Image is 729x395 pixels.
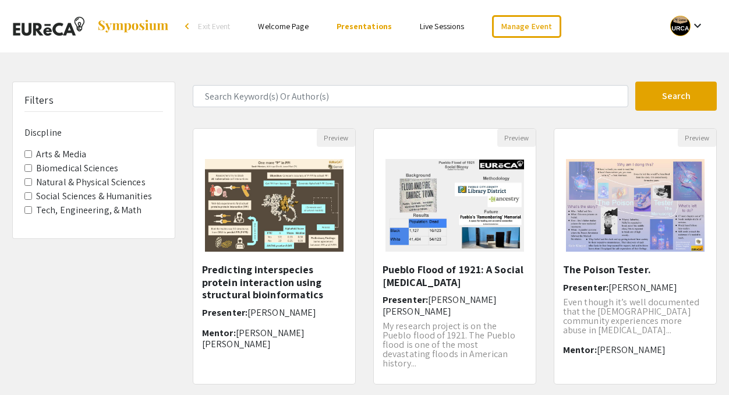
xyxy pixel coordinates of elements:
h6: Presenter: [383,294,527,316]
label: Social Sciences & Humanities [36,189,152,203]
h6: Presenter: [563,282,707,293]
span: [PERSON_NAME] [608,281,677,294]
span: [PERSON_NAME] [PERSON_NAME] [383,294,497,317]
div: arrow_back_ios [185,23,192,30]
h6: Presenter: [202,307,346,318]
button: Expand account dropdown [658,13,717,39]
span: Exit Event [198,21,230,31]
span: [PERSON_NAME] [597,344,666,356]
a: Presentations [337,21,392,31]
img: <p>Pueblo Flood of 1921: A Social Biopsy</p> [374,147,536,263]
a: Live Sessions [420,21,464,31]
label: Natural & Physical Sciences [36,175,146,189]
button: Preview [497,129,536,147]
span: Mentor: [202,327,236,339]
span: Mentor: [563,344,597,356]
div: Open Presentation <p>The Poison Tester. </p> [554,128,717,385]
img: 2025 EURēCA! Summer Fellows Presentations [12,12,85,41]
h5: Pueblo Flood of 1921: A Social [MEDICAL_DATA] [383,263,527,288]
img: <p>The Poison Tester. </p> [554,147,716,263]
h6: Discpline [24,127,163,138]
img: Symposium by ForagerOne [97,19,169,33]
label: Tech, Engineering, & Math [36,203,142,217]
div: Open Presentation <p>Pueblo Flood of 1921: A Social Biopsy</p> [373,128,536,385]
button: Preview [678,129,716,147]
mat-icon: Expand account dropdown [691,19,705,33]
iframe: Chat [9,343,49,386]
input: Search Keyword(s) Or Author(s) [193,85,628,107]
p: My research project is on the Pueblo flood of 1921. The Pueblo flood is one of the most devastati... [383,322,527,368]
h5: Filters [24,94,54,107]
label: Arts & Media [36,147,86,161]
span: [PERSON_NAME] [247,306,316,319]
img: <p><span style="background-color: transparent; color: rgb(0, 0, 0);">Predicting interspecies prot... [193,147,355,263]
span: [PERSON_NAME] [PERSON_NAME] [202,327,305,350]
div: Open Presentation <p><span style="background-color: transparent; color: rgb(0, 0, 0);">Predicting... [193,128,356,385]
a: Welcome Page [258,21,308,31]
h5: Predicting interspecies protein interaction using structural bioinformatics [202,263,346,301]
h5: The Poison Tester. [563,263,707,276]
span: Even though it’s well documented that the [DEMOGRAPHIC_DATA] community experiences more abuse in ... [563,296,699,336]
label: Biomedical Sciences [36,161,118,175]
a: Manage Event [492,15,561,38]
a: 2025 EURēCA! Summer Fellows Presentations [12,12,169,41]
button: Preview [317,129,355,147]
button: Search [635,82,717,111]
